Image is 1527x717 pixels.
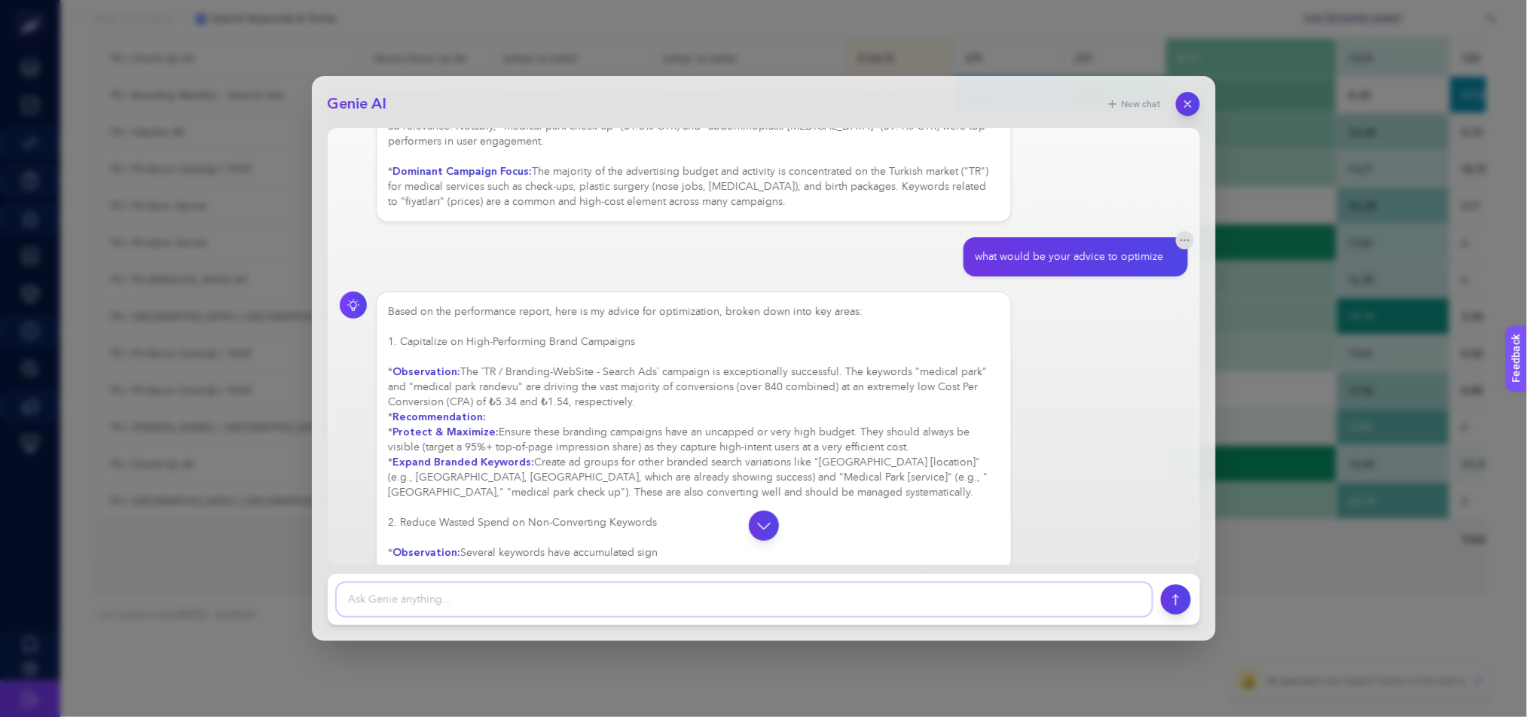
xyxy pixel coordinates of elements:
[393,410,487,424] strong: Recommendation:
[393,425,499,439] strong: Protect & Maximize:
[393,164,533,178] strong: Dominant Campaign Focus:
[389,304,1000,560] div: Based on the performance report, here is my advice for optimization, broken down into key areas: ...
[389,334,1000,349] h3: 1. Capitalize on High-Performing Brand Campaigns
[393,365,461,379] strong: Observation:
[9,5,57,17] span: Feedback
[1098,93,1170,114] button: New chat
[393,455,535,469] strong: Expand Branded Keywords:
[976,249,1164,264] div: what would be your advice to optimize
[393,545,461,560] strong: Observation:
[328,93,387,114] h2: Genie AI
